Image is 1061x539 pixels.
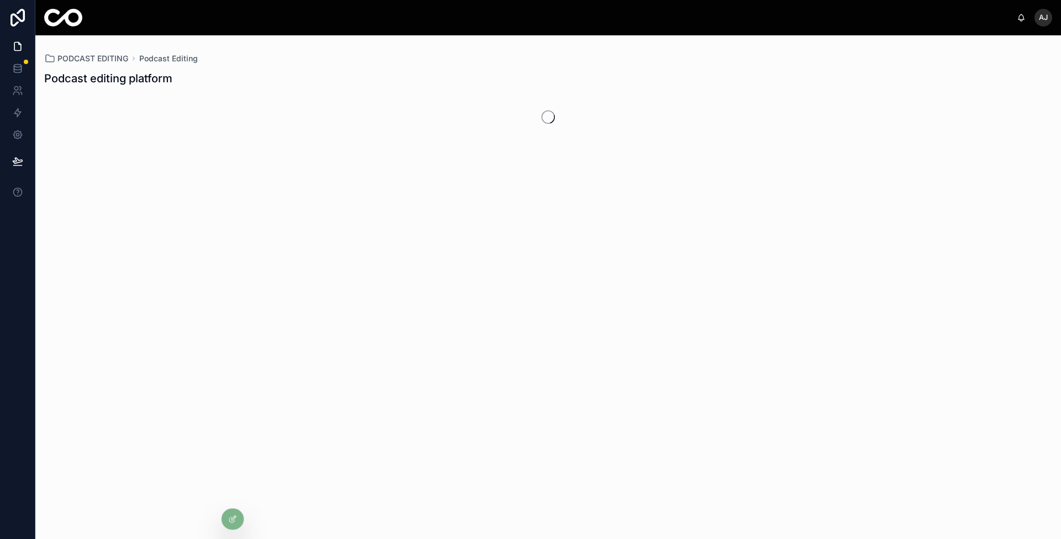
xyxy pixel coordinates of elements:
span: AJ [1039,13,1048,22]
img: App logo [44,9,82,27]
span: PODCAST EDITING [57,53,128,64]
div: scrollable content [91,15,1017,20]
a: PODCAST EDITING [44,53,128,64]
a: Podcast Editing [139,53,198,64]
h1: Podcast editing platform [44,71,172,86]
